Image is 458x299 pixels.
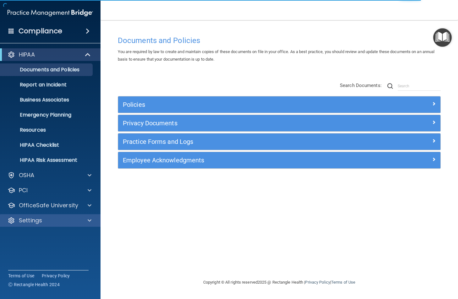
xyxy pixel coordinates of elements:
[4,112,90,118] p: Emergency Planning
[8,171,91,179] a: OSHA
[340,83,382,88] span: Search Documents:
[42,273,70,279] a: Privacy Policy
[19,217,42,224] p: Settings
[19,202,78,209] p: OfficeSafe University
[123,155,436,165] a: Employee Acknowledgments
[4,82,90,88] p: Report an Incident
[8,51,91,58] a: HIPAA
[19,51,35,58] p: HIPAA
[4,157,90,163] p: HIPAA Risk Assessment
[4,127,90,133] p: Resources
[4,142,90,148] p: HIPAA Checklist
[8,7,93,19] img: PMB logo
[118,36,441,45] h4: Documents and Policies
[398,81,441,91] input: Search
[118,49,434,62] span: You are required by law to create and maintain copies of these documents on file in your office. ...
[8,187,91,194] a: PCI
[165,272,394,292] div: Copyright © All rights reserved 2025 @ Rectangle Health | |
[19,171,35,179] p: OSHA
[19,187,28,194] p: PCI
[123,101,355,108] h5: Policies
[19,27,62,35] h4: Compliance
[123,118,436,128] a: Privacy Documents
[8,217,91,224] a: Settings
[331,280,355,285] a: Terms of Use
[123,138,355,145] h5: Practice Forms and Logs
[123,137,436,147] a: Practice Forms and Logs
[305,280,330,285] a: Privacy Policy
[387,83,393,89] img: ic-search.3b580494.png
[8,273,34,279] a: Terms of Use
[123,120,355,127] h5: Privacy Documents
[123,100,436,110] a: Policies
[8,202,91,209] a: OfficeSafe University
[4,67,90,73] p: Documents and Policies
[4,97,90,103] p: Business Associates
[349,254,450,280] iframe: Drift Widget Chat Controller
[123,157,355,164] h5: Employee Acknowledgments
[8,281,60,288] span: Ⓒ Rectangle Health 2024
[433,28,452,47] button: Open Resource Center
